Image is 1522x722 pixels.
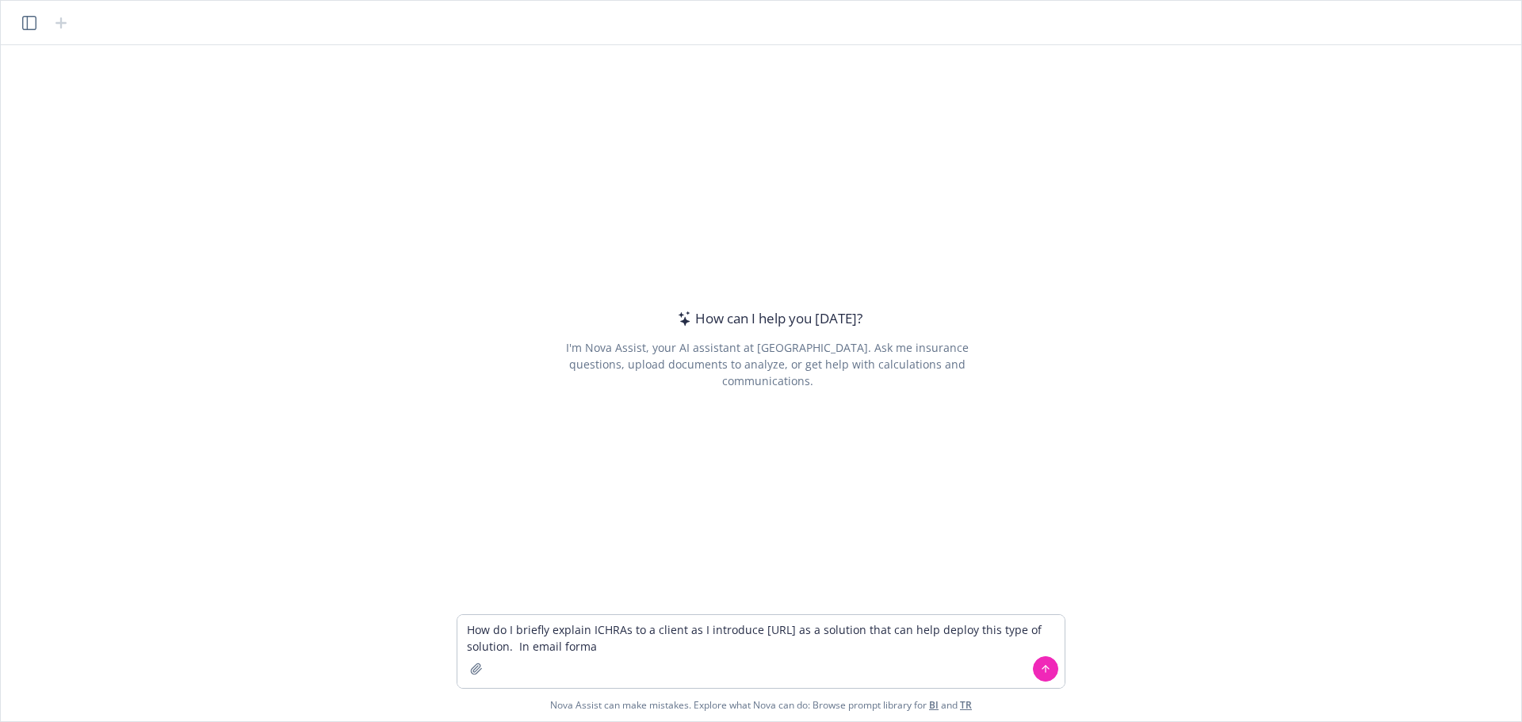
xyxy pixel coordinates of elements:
div: I'm Nova Assist, your AI assistant at [GEOGRAPHIC_DATA]. Ask me insurance questions, upload docum... [544,339,990,389]
a: BI [929,698,939,712]
span: Nova Assist can make mistakes. Explore what Nova can do: Browse prompt library for and [550,689,972,721]
div: How can I help you [DATE]? [673,308,862,329]
a: TR [960,698,972,712]
textarea: How do I briefly explain ICHRAs to a client as I introduce [URL] as a solution that can help depl... [457,615,1065,688]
